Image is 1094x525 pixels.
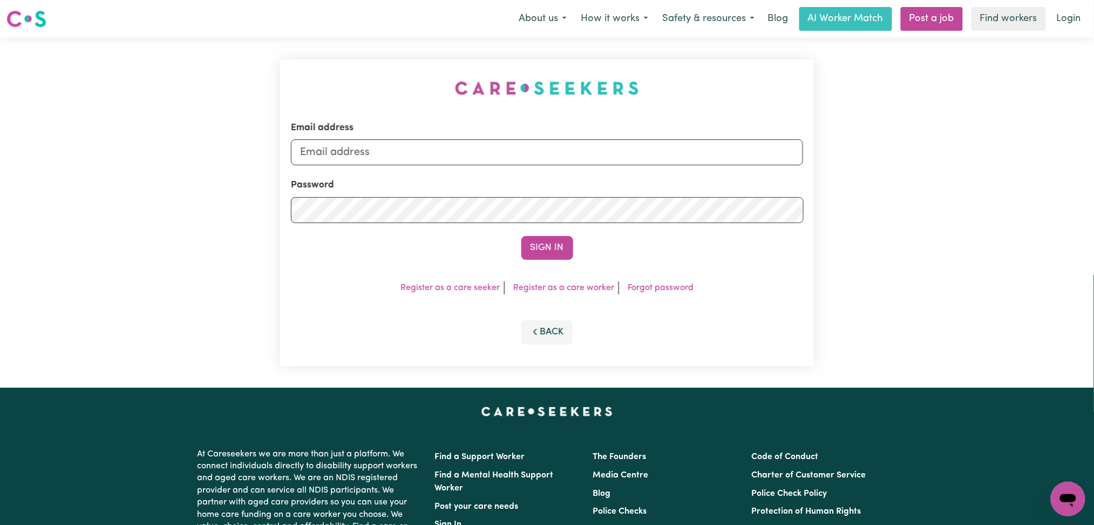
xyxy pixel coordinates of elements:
[513,284,614,292] a: Register as a care worker
[1050,7,1088,31] a: Login
[971,7,1046,31] a: Find workers
[655,8,762,30] button: Safety & resources
[291,178,334,192] label: Password
[6,6,46,31] a: Careseekers logo
[751,471,866,480] a: Charter of Customer Service
[435,471,554,493] a: Find a Mental Health Support Worker
[628,284,694,292] a: Forgot password
[799,7,892,31] a: AI Worker Match
[751,453,818,461] a: Code of Conduct
[435,502,519,511] a: Post your care needs
[481,407,613,416] a: Careseekers home page
[435,453,525,461] a: Find a Support Worker
[593,507,647,516] a: Police Checks
[512,8,574,30] button: About us
[291,121,354,135] label: Email address
[521,320,573,344] button: Back
[291,139,804,165] input: Email address
[751,489,827,498] a: Police Check Policy
[593,471,649,480] a: Media Centre
[6,9,46,29] img: Careseekers logo
[593,489,611,498] a: Blog
[593,453,647,461] a: The Founders
[1051,482,1085,516] iframe: Button to launch messaging window
[574,8,655,30] button: How it works
[901,7,963,31] a: Post a job
[521,236,573,260] button: Sign In
[762,7,795,31] a: Blog
[751,507,861,516] a: Protection of Human Rights
[400,284,500,292] a: Register as a care seeker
